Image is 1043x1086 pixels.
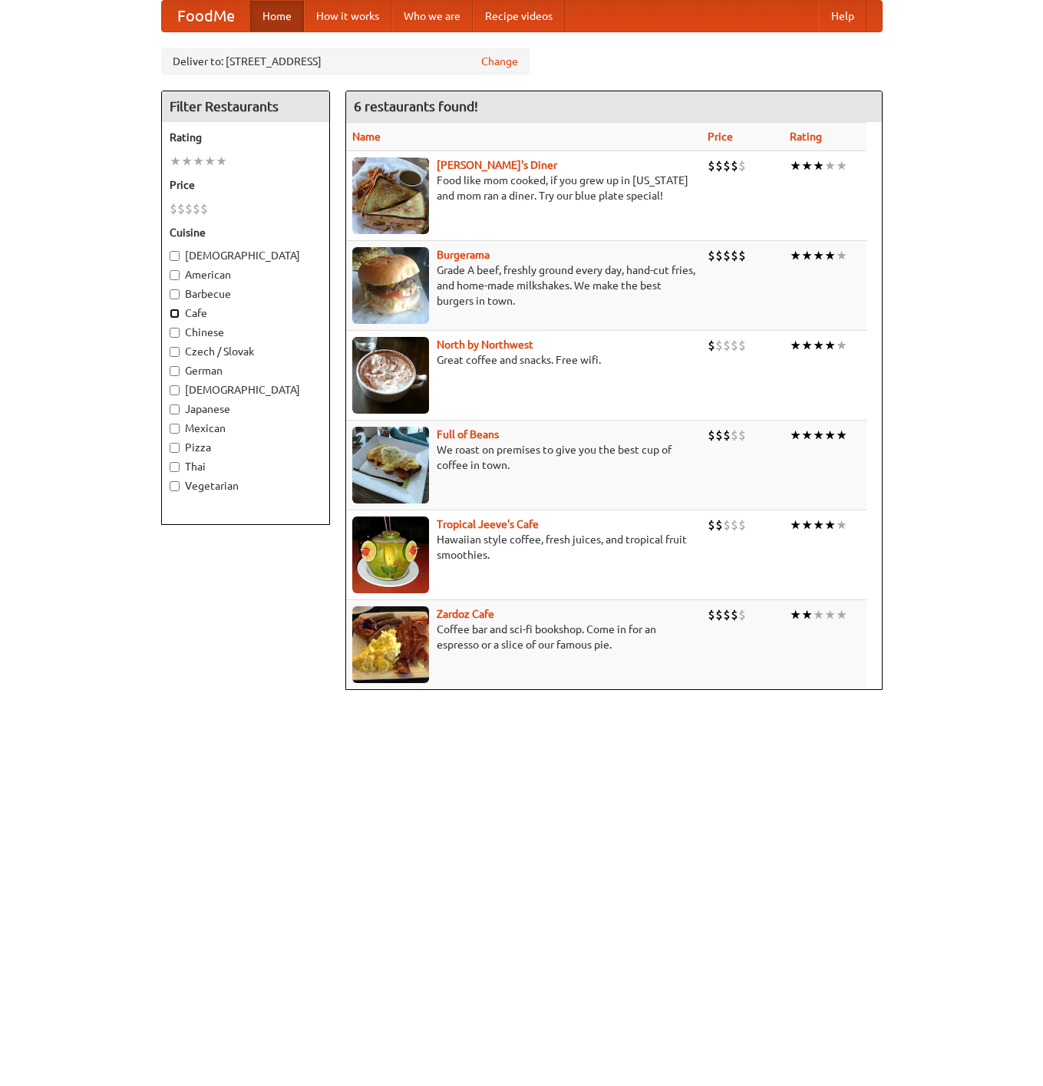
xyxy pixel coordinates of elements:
[170,344,322,359] label: Czech / Slovak
[813,157,824,174] li: ★
[170,481,180,491] input: Vegetarian
[352,427,429,503] img: beans.jpg
[161,48,530,75] div: Deliver to: [STREET_ADDRESS]
[723,247,731,264] li: $
[162,1,250,31] a: FoodMe
[790,247,801,264] li: ★
[352,532,695,563] p: Hawaiian style coffee, fresh juices, and tropical fruit smoothies.
[708,157,715,174] li: $
[836,247,847,264] li: ★
[738,247,746,264] li: $
[170,177,322,193] h5: Price
[170,225,322,240] h5: Cuisine
[170,421,322,436] label: Mexican
[170,267,322,282] label: American
[170,270,180,280] input: American
[836,337,847,354] li: ★
[824,247,836,264] li: ★
[170,478,322,493] label: Vegetarian
[391,1,473,31] a: Who we are
[437,249,490,261] a: Burgerama
[824,427,836,444] li: ★
[170,200,177,217] li: $
[801,337,813,354] li: ★
[708,427,715,444] li: $
[813,247,824,264] li: ★
[708,337,715,354] li: $
[473,1,565,31] a: Recipe videos
[354,99,478,114] ng-pluralize: 6 restaurants found!
[715,606,723,623] li: $
[824,606,836,623] li: ★
[170,328,180,338] input: Chinese
[824,337,836,354] li: ★
[731,337,738,354] li: $
[170,404,180,414] input: Japanese
[352,157,429,234] img: sallys.jpg
[708,130,733,143] a: Price
[193,200,200,217] li: $
[836,517,847,533] li: ★
[170,130,322,145] h5: Rating
[352,247,429,324] img: burgerama.jpg
[708,606,715,623] li: $
[352,262,695,309] p: Grade A beef, freshly ground every day, hand-cut fries, and home-made milkshakes. We make the bes...
[170,462,180,472] input: Thai
[715,517,723,533] li: $
[352,337,429,414] img: north.jpg
[731,427,738,444] li: $
[170,153,181,170] li: ★
[437,428,499,441] a: Full of Beans
[715,157,723,174] li: $
[801,606,813,623] li: ★
[250,1,304,31] a: Home
[836,427,847,444] li: ★
[731,517,738,533] li: $
[170,325,322,340] label: Chinese
[352,622,695,652] p: Coffee bar and sci-fi bookshop. Come in for an espresso or a slice of our famous pie.
[177,200,185,217] li: $
[801,157,813,174] li: ★
[352,517,429,593] img: jeeves.jpg
[738,157,746,174] li: $
[170,443,180,453] input: Pizza
[836,157,847,174] li: ★
[715,427,723,444] li: $
[836,606,847,623] li: ★
[813,517,824,533] li: ★
[352,442,695,473] p: We roast on premises to give you the best cup of coffee in town.
[437,608,494,620] a: Zardoz Cafe
[437,159,557,171] a: [PERSON_NAME]'s Diner
[824,157,836,174] li: ★
[731,606,738,623] li: $
[813,427,824,444] li: ★
[352,130,381,143] a: Name
[723,427,731,444] li: $
[731,247,738,264] li: $
[437,518,539,530] a: Tropical Jeeve's Cafe
[170,424,180,434] input: Mexican
[352,173,695,203] p: Food like mom cooked, if you grew up in [US_STATE] and mom ran a diner. Try our blue plate special!
[170,459,322,474] label: Thai
[170,366,180,376] input: German
[731,157,738,174] li: $
[801,247,813,264] li: ★
[170,309,180,319] input: Cafe
[715,337,723,354] li: $
[738,517,746,533] li: $
[813,337,824,354] li: ★
[193,153,204,170] li: ★
[170,401,322,417] label: Japanese
[790,130,822,143] a: Rating
[790,606,801,623] li: ★
[185,200,193,217] li: $
[790,427,801,444] li: ★
[824,517,836,533] li: ★
[437,338,533,351] a: North by Northwest
[170,382,322,398] label: [DEMOGRAPHIC_DATA]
